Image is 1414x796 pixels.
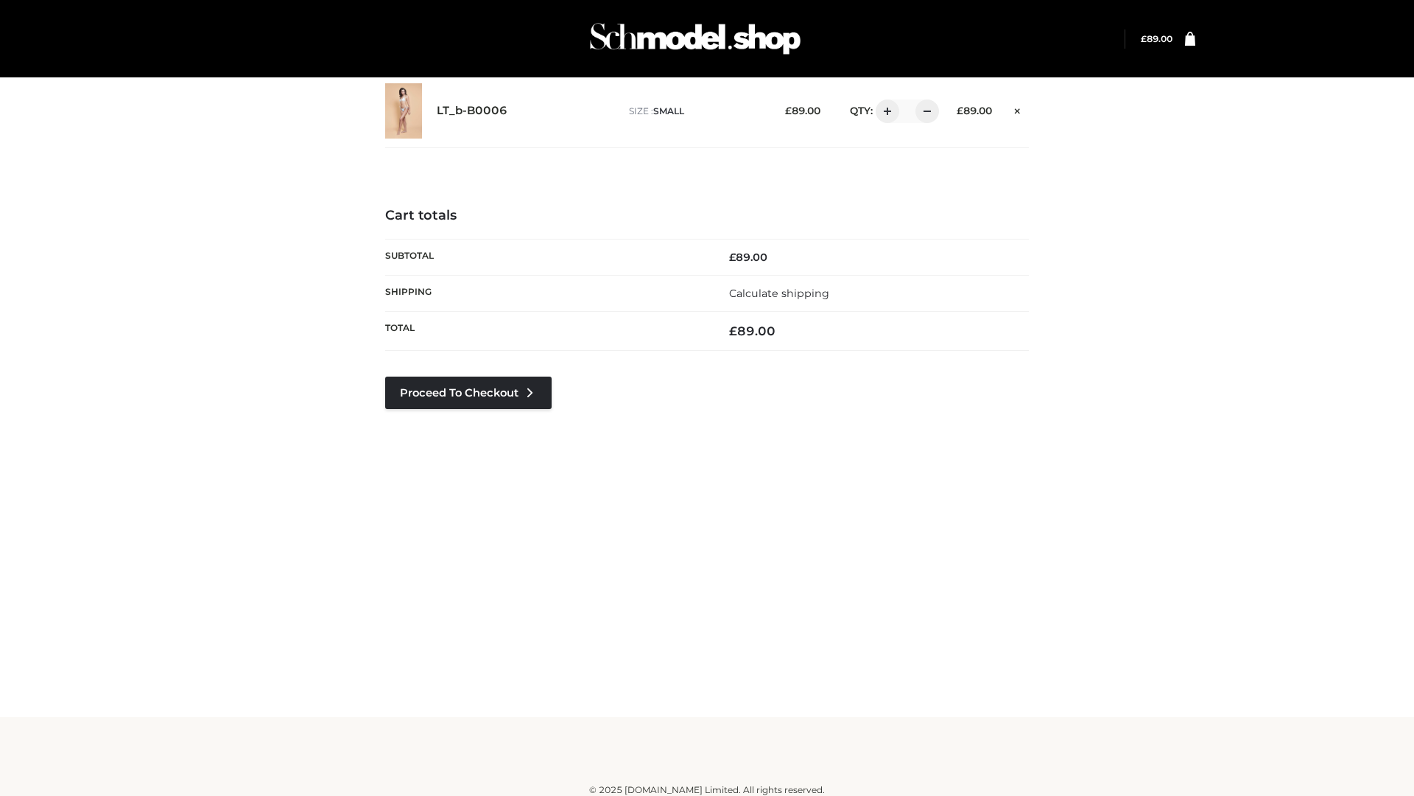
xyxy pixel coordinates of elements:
th: Subtotal [385,239,707,275]
bdi: 89.00 [957,105,992,116]
h4: Cart totals [385,208,1029,224]
a: £89.00 [1141,33,1172,44]
bdi: 89.00 [785,105,820,116]
span: £ [957,105,963,116]
bdi: 89.00 [729,324,775,338]
span: £ [1141,33,1147,44]
p: size : [629,105,762,118]
bdi: 89.00 [1141,33,1172,44]
span: SMALL [653,105,684,116]
a: LT_b-B0006 [437,104,507,118]
th: Total [385,312,707,351]
a: Calculate shipping [729,287,829,300]
bdi: 89.00 [729,251,767,264]
div: QTY: [835,99,934,123]
span: £ [785,105,792,116]
a: Remove this item [1007,99,1029,119]
th: Shipping [385,275,707,311]
span: £ [729,251,736,264]
span: £ [729,324,737,338]
img: Schmodel Admin 964 [585,10,806,68]
a: Proceed to Checkout [385,377,552,409]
